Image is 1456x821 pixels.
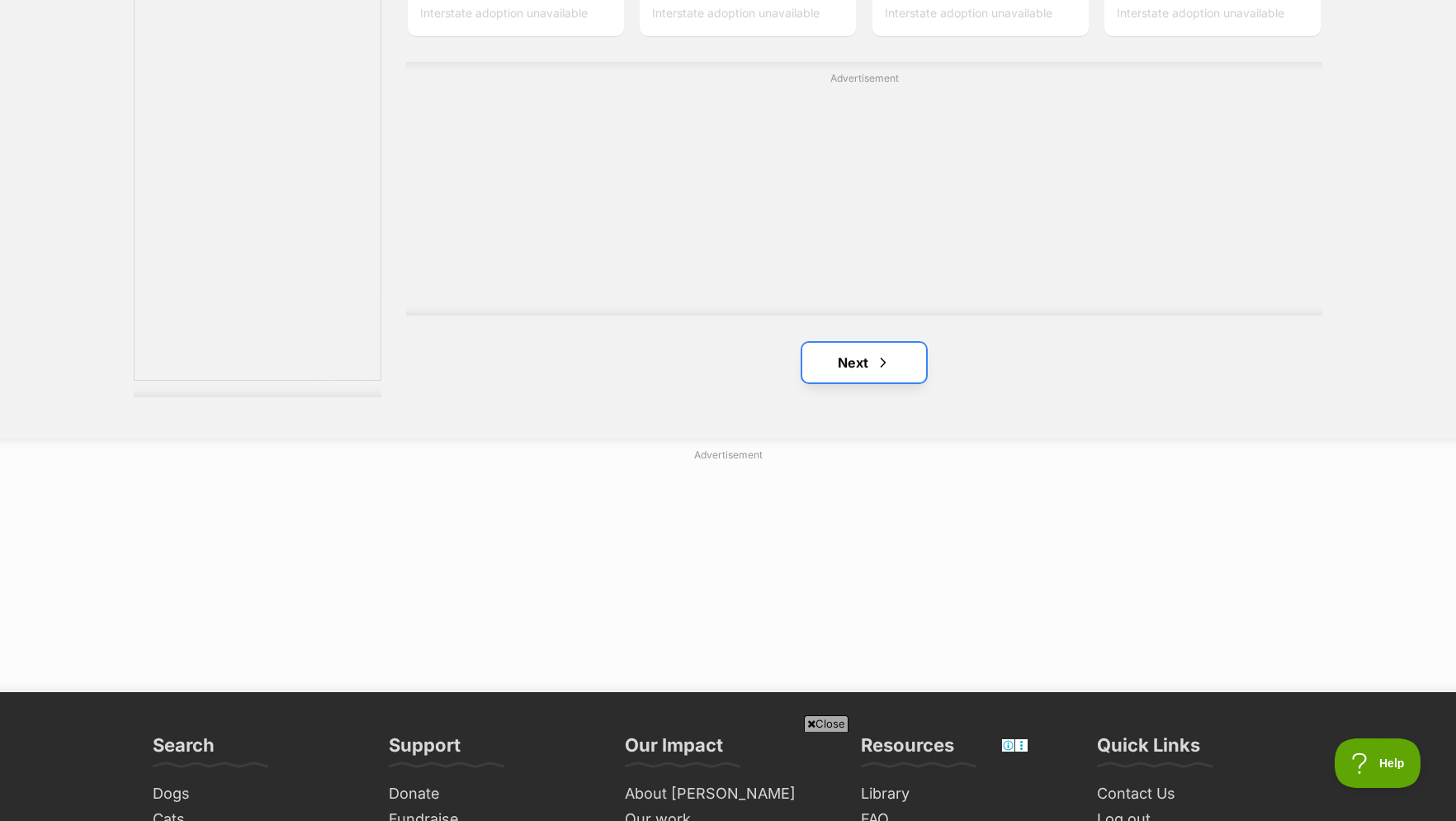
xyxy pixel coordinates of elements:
[146,781,366,807] a: Dogs
[389,733,461,766] h3: Support
[1097,733,1200,766] h3: Quick Links
[804,715,849,732] span: Close
[1090,781,1310,807] a: Contact Us
[235,1,246,12] img: adc.png
[1117,5,1284,19] span: Interstate adoption unavailable
[464,93,1265,299] iframe: Advertisement
[885,5,1052,19] span: Interstate adoption unavailable
[1335,738,1423,788] iframe: Help Scout Beacon - Open
[420,5,588,19] span: Interstate adoption unavailable
[406,62,1322,316] div: Advertisement
[802,343,926,382] a: Next page
[328,469,1128,676] iframe: Advertisement
[406,343,1322,382] nav: Pagination
[652,5,820,19] span: Interstate adoption unavailable
[153,733,215,766] h3: Search
[382,781,602,807] a: Donate
[428,738,1028,813] iframe: Advertisement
